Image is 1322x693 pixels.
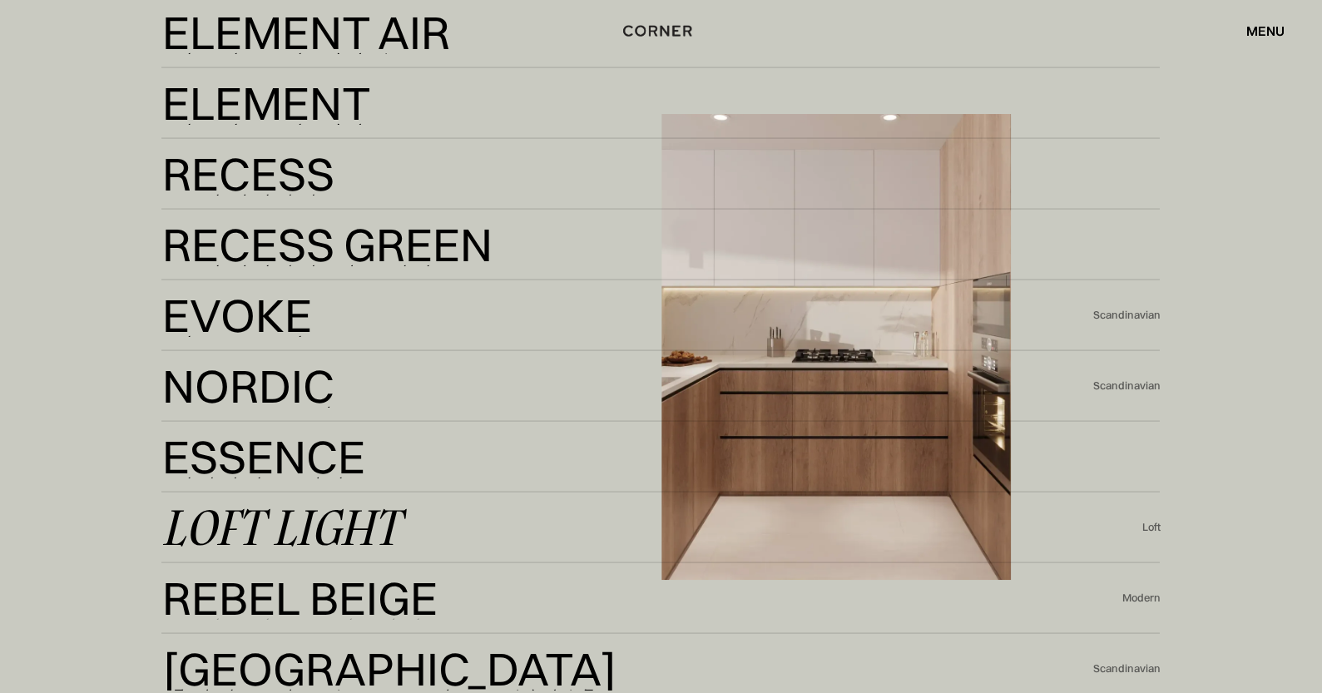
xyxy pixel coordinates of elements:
div: Modern [1121,591,1160,606]
div: Loft [1141,520,1160,535]
div: Evoke [161,295,311,335]
div: Element [161,83,370,123]
div: Nordic [161,405,324,445]
div: Evoke [161,334,295,374]
div: Essence [161,476,336,516]
a: Loft Light [161,507,1141,548]
div: Recess [161,193,309,233]
div: Scandinavian [1092,661,1160,676]
div: [GEOGRAPHIC_DATA] [161,649,616,689]
a: NordicNordic [161,366,1092,407]
a: EvokeEvoke [161,295,1092,336]
div: Scandinavian [1092,308,1160,323]
a: ElementElement [161,83,1160,124]
a: [GEOGRAPHIC_DATA][GEOGRAPHIC_DATA] [161,649,1092,690]
div: Recess Green [161,264,455,304]
a: Rebel BeigeRebel Beige [161,578,1121,619]
div: menu [1246,24,1285,37]
div: Rebel Beige [161,617,413,657]
div: Loft Light [161,507,399,547]
a: Recess GreenRecess Green [161,225,1160,265]
div: Rebel Beige [161,578,437,618]
a: home [609,20,713,42]
div: Recess Green [161,225,492,265]
div: Recess [161,154,334,194]
div: menu [1230,17,1285,45]
div: Nordic [161,366,334,406]
div: Scandinavian [1092,379,1160,394]
div: Element [161,122,353,162]
a: EssenceEssence [161,437,1160,478]
div: Essence [161,437,364,477]
a: RecessRecess [161,154,1160,195]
